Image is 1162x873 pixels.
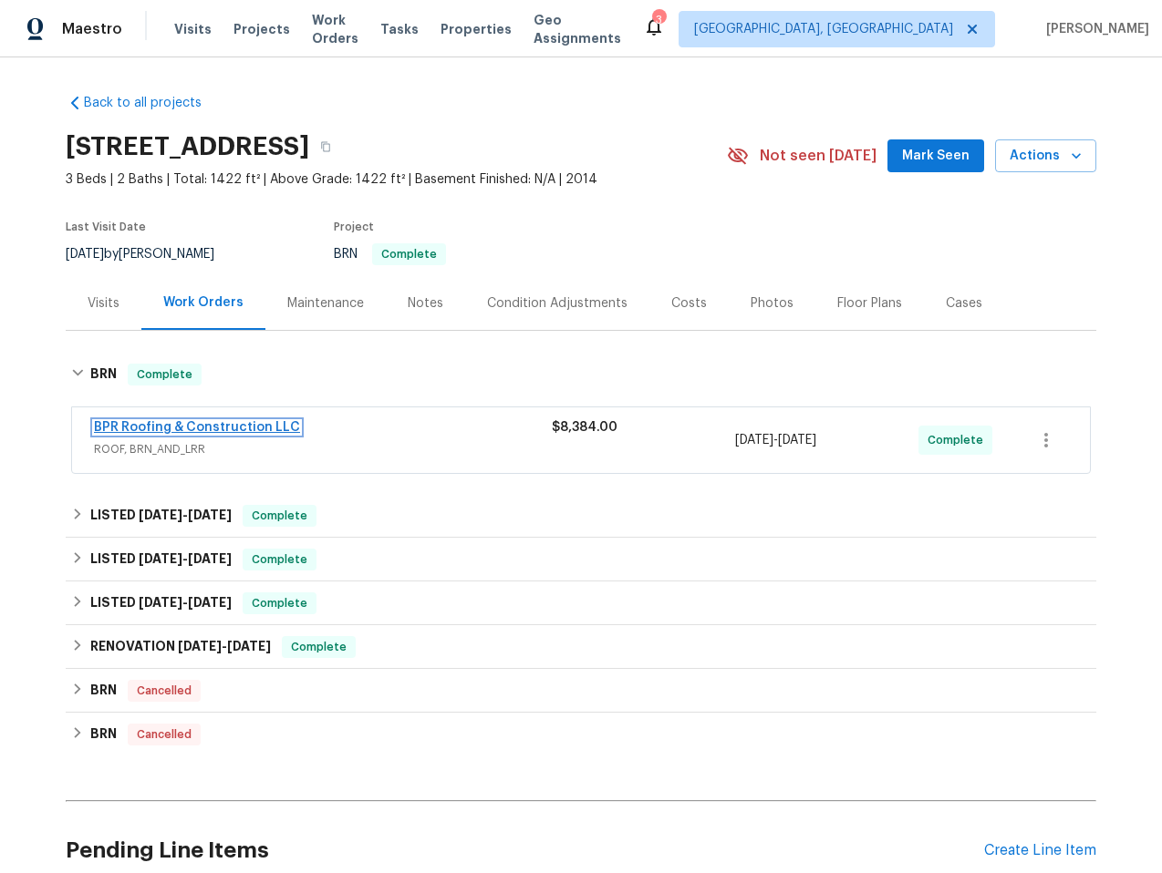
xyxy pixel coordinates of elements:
[735,431,816,449] span: -
[66,625,1096,669] div: RENOVATION [DATE]-[DATE]Complete
[778,434,816,447] span: [DATE]
[66,713,1096,756] div: BRN Cancelled
[90,724,117,745] h6: BRN
[188,508,232,521] span: [DATE]
[995,139,1096,173] button: Actions
[139,508,232,521] span: -
[139,552,232,565] span: -
[178,640,271,652] span: -
[984,842,1096,859] div: Create Line Item
[244,550,315,569] span: Complete
[751,294,794,313] div: Photos
[90,505,232,527] h6: LISTED
[735,434,773,447] span: [DATE]
[139,552,182,565] span: [DATE]
[130,682,199,700] span: Cancelled
[760,147,877,165] span: Not seen [DATE]
[66,345,1096,404] div: BRN Complete
[408,294,443,313] div: Notes
[66,243,236,265] div: by [PERSON_NAME]
[88,294,119,313] div: Visits
[62,20,122,38] span: Maestro
[552,421,617,434] span: $8,384.00
[139,508,182,521] span: [DATE]
[227,640,271,652] span: [DATE]
[233,20,290,38] span: Projects
[66,581,1096,625] div: LISTED [DATE]-[DATE]Complete
[90,364,117,385] h6: BRN
[928,431,991,449] span: Complete
[66,138,309,156] h2: [STREET_ADDRESS]
[1039,20,1149,38] span: [PERSON_NAME]
[441,20,512,38] span: Properties
[66,221,146,232] span: Last Visit Date
[902,145,970,168] span: Mark Seen
[90,549,232,570] h6: LISTED
[188,552,232,565] span: [DATE]
[94,421,300,434] a: BPR Roofing & Construction LLC
[188,596,232,609] span: [DATE]
[534,11,621,47] span: Geo Assignments
[1010,145,1082,168] span: Actions
[334,248,446,261] span: BRN
[887,139,984,173] button: Mark Seen
[946,294,982,313] div: Cases
[66,538,1096,581] div: LISTED [DATE]-[DATE]Complete
[174,20,212,38] span: Visits
[652,11,665,29] div: 3
[94,440,552,458] span: ROOF, BRN_AND_LRR
[487,294,628,313] div: Condition Adjustments
[671,294,707,313] div: Costs
[66,248,104,261] span: [DATE]
[90,592,232,614] h6: LISTED
[334,221,374,232] span: Project
[309,130,342,163] button: Copy Address
[284,638,354,656] span: Complete
[837,294,902,313] div: Floor Plans
[66,170,727,189] span: 3 Beds | 2 Baths | Total: 1422 ft² | Above Grade: 1422 ft² | Basement Finished: N/A | 2014
[178,640,222,652] span: [DATE]
[287,294,364,313] div: Maintenance
[66,494,1096,538] div: LISTED [DATE]-[DATE]Complete
[244,594,315,612] span: Complete
[66,669,1096,713] div: BRN Cancelled
[374,249,444,260] span: Complete
[130,365,200,384] span: Complete
[90,636,271,658] h6: RENOVATION
[66,94,241,112] a: Back to all projects
[244,507,315,525] span: Complete
[163,293,244,312] div: Work Orders
[130,725,199,744] span: Cancelled
[312,11,358,47] span: Work Orders
[139,596,182,609] span: [DATE]
[139,596,232,609] span: -
[380,23,419,36] span: Tasks
[90,680,117,702] h6: BRN
[694,20,953,38] span: [GEOGRAPHIC_DATA], [GEOGRAPHIC_DATA]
